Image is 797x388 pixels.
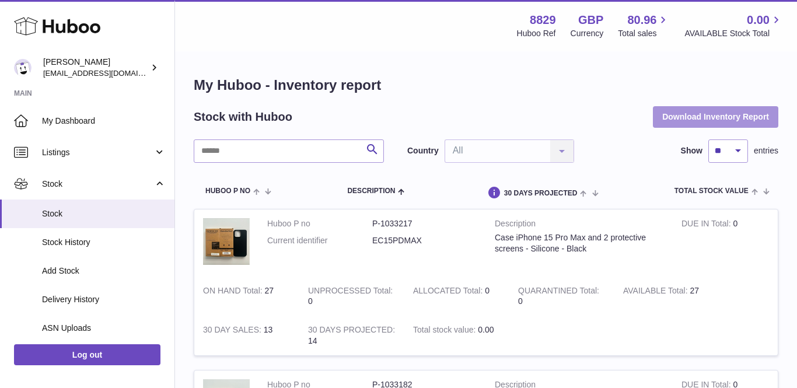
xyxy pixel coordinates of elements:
[674,187,749,195] span: Total stock value
[681,145,702,156] label: Show
[747,12,770,28] span: 0.00
[623,286,690,298] strong: AVAILABLE Total
[530,12,556,28] strong: 8829
[308,325,395,337] strong: 30 DAYS PROJECTED
[684,12,783,39] a: 0.00 AVAILABLE Stock Total
[42,265,166,277] span: Add Stock
[413,286,485,298] strong: ALLOCATED Total
[203,325,264,337] strong: 30 DAY SALES
[205,187,250,195] span: Huboo P no
[517,28,556,39] div: Huboo Ref
[372,235,477,246] dd: EC15PDMAX
[614,277,719,316] td: 27
[299,277,404,316] td: 0
[42,323,166,334] span: ASN Uploads
[495,218,664,232] strong: Description
[203,218,250,265] img: product image
[504,190,578,197] span: 30 DAYS PROJECTED
[42,237,166,248] span: Stock History
[42,208,166,219] span: Stock
[347,187,395,195] span: Description
[673,209,778,277] td: 0
[653,106,778,127] button: Download Inventory Report
[478,325,494,334] span: 0.00
[14,59,32,76] img: commandes@kpmatech.com
[43,68,172,78] span: [EMAIL_ADDRESS][DOMAIN_NAME]
[194,316,299,355] td: 13
[618,28,670,39] span: Total sales
[203,286,265,298] strong: ON HAND Total
[754,145,778,156] span: entries
[495,232,664,254] div: Case iPhone 15 Pro Max and 2 protective screens - Silicone - Black
[578,12,603,28] strong: GBP
[518,286,599,298] strong: QUARANTINED Total
[684,28,783,39] span: AVAILABLE Stock Total
[194,109,292,125] h2: Stock with Huboo
[194,277,299,316] td: 27
[518,296,523,306] span: 0
[413,325,478,337] strong: Total stock value
[267,235,372,246] dt: Current identifier
[407,145,439,156] label: Country
[404,277,509,316] td: 0
[42,179,153,190] span: Stock
[308,286,393,298] strong: UNPROCESSED Total
[14,344,160,365] a: Log out
[627,12,656,28] span: 80.96
[681,219,733,231] strong: DUE IN Total
[43,57,148,79] div: [PERSON_NAME]
[42,294,166,305] span: Delivery History
[194,76,778,95] h1: My Huboo - Inventory report
[618,12,670,39] a: 80.96 Total sales
[571,28,604,39] div: Currency
[267,218,372,229] dt: Huboo P no
[372,218,477,229] dd: P-1033217
[299,316,404,355] td: 14
[42,116,166,127] span: My Dashboard
[42,147,153,158] span: Listings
